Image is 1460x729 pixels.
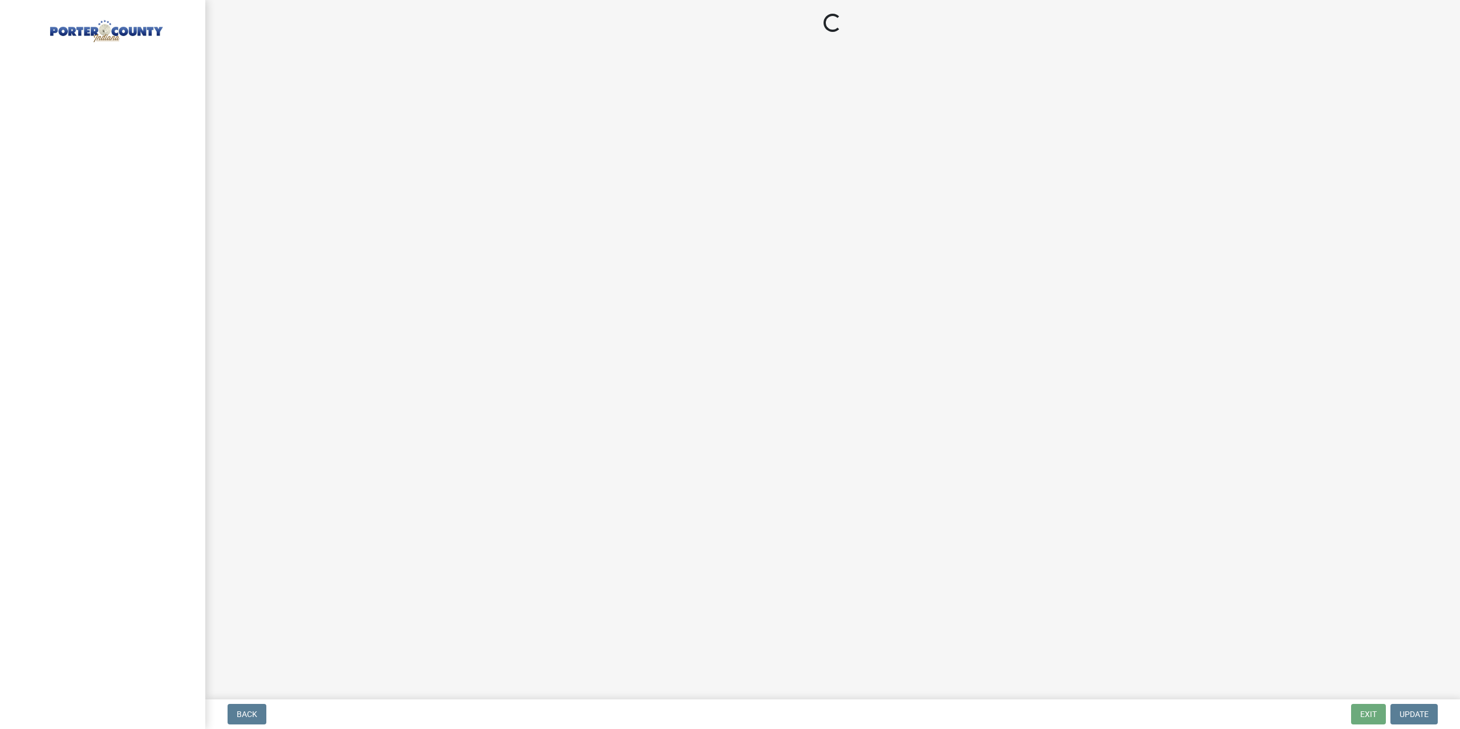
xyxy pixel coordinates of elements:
[23,12,187,44] img: Porter County, Indiana
[1400,710,1429,719] span: Update
[228,704,266,724] button: Back
[1351,704,1386,724] button: Exit
[237,710,257,719] span: Back
[1390,704,1438,724] button: Update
